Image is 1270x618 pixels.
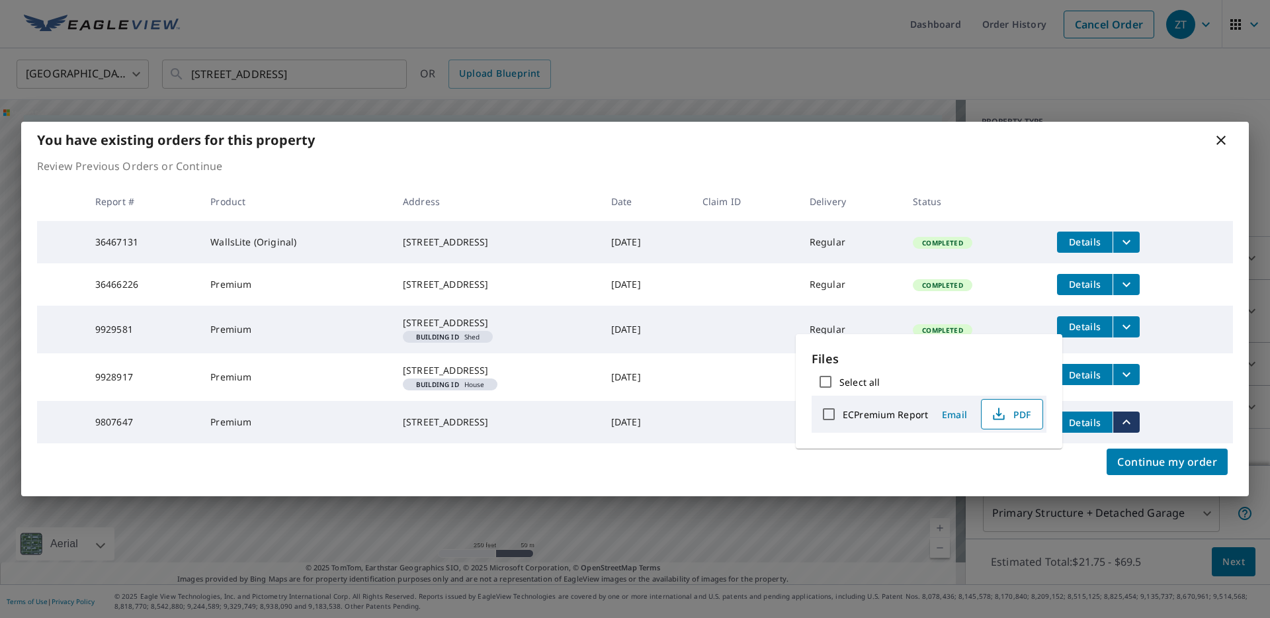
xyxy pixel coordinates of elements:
[1065,416,1105,429] span: Details
[37,158,1233,174] p: Review Previous Orders or Continue
[939,408,970,421] span: Email
[601,306,692,353] td: [DATE]
[1113,412,1140,433] button: filesDropdownBtn-9807647
[85,263,200,306] td: 36466226
[1057,412,1113,433] button: detailsBtn-9807647
[200,353,392,401] td: Premium
[1057,232,1113,253] button: detailsBtn-36467131
[1065,236,1105,248] span: Details
[1065,278,1105,290] span: Details
[1065,369,1105,381] span: Details
[200,306,392,353] td: Premium
[1117,453,1217,471] span: Continue my order
[85,221,200,263] td: 36467131
[839,376,880,388] label: Select all
[1113,364,1140,385] button: filesDropdownBtn-9928917
[1065,320,1105,333] span: Details
[408,381,492,388] span: House
[601,182,692,221] th: Date
[403,236,590,249] div: [STREET_ADDRESS]
[981,399,1043,429] button: PDF
[601,263,692,306] td: [DATE]
[403,416,590,429] div: [STREET_ADDRESS]
[200,401,392,443] td: Premium
[392,182,601,221] th: Address
[200,182,392,221] th: Product
[914,326,970,335] span: Completed
[902,182,1046,221] th: Status
[914,238,970,247] span: Completed
[799,263,903,306] td: Regular
[799,182,903,221] th: Delivery
[799,221,903,263] td: Regular
[37,131,315,149] b: You have existing orders for this property
[1057,274,1113,295] button: detailsBtn-36466226
[1113,316,1140,337] button: filesDropdownBtn-9929581
[403,278,590,291] div: [STREET_ADDRESS]
[200,221,392,263] td: WallsLite (Original)
[990,406,1032,422] span: PDF
[200,263,392,306] td: Premium
[1113,274,1140,295] button: filesDropdownBtn-36466226
[933,404,976,425] button: Email
[416,333,459,340] em: Building ID
[601,353,692,401] td: [DATE]
[1107,449,1228,475] button: Continue my order
[812,350,1046,368] p: Files
[1057,316,1113,337] button: detailsBtn-9929581
[403,364,590,377] div: [STREET_ADDRESS]
[85,401,200,443] td: 9807647
[85,353,200,401] td: 9928917
[408,333,487,340] span: Shed
[403,316,590,330] div: [STREET_ADDRESS]
[416,381,459,388] em: Building ID
[799,306,903,353] td: Regular
[601,221,692,263] td: [DATE]
[1113,232,1140,253] button: filesDropdownBtn-36467131
[914,281,970,290] span: Completed
[601,401,692,443] td: [DATE]
[843,408,928,421] label: ECPremium Report
[85,182,200,221] th: Report #
[692,182,799,221] th: Claim ID
[1057,364,1113,385] button: detailsBtn-9928917
[85,306,200,353] td: 9929581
